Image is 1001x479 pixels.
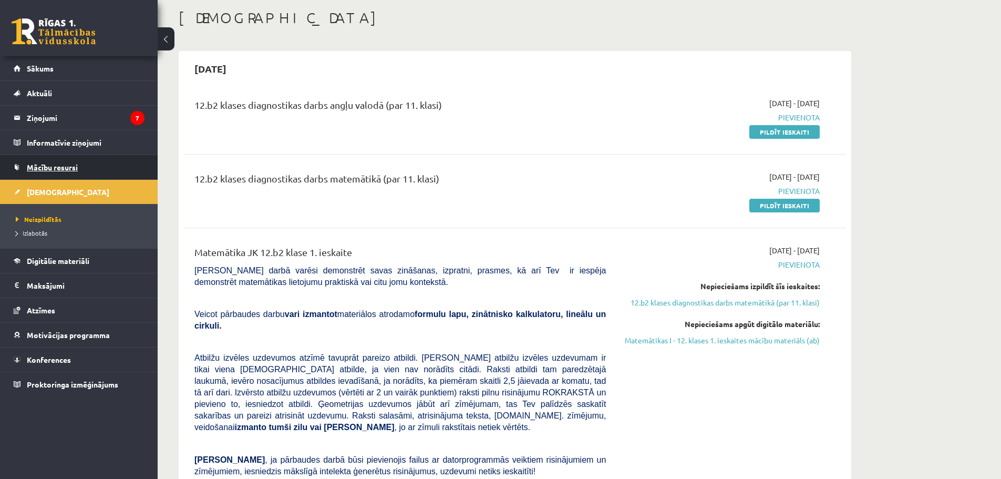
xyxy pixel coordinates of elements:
[194,353,606,432] span: Atbilžu izvēles uzdevumos atzīmē tavuprāt pareizo atbildi. [PERSON_NAME] atbilžu izvēles uzdevuma...
[179,9,851,27] h1: [DEMOGRAPHIC_DATA]
[14,180,145,204] a: [DEMOGRAPHIC_DATA]
[27,106,145,130] legend: Ziņojumi
[622,186,820,197] span: Pievienota
[14,130,145,155] a: Informatīvie ziņojumi
[749,125,820,139] a: Pildīt ieskaiti
[27,380,118,389] span: Proktoringa izmēģinājums
[194,171,606,191] div: 12.b2 klases diagnostikas darbs matemātikā (par 11. klasi)
[622,335,820,346] a: Matemātikas I - 12. klases 1. ieskaites mācību materiāls (ab)
[194,310,606,330] b: formulu lapu, zinātnisko kalkulatoru, lineālu un cirkuli.
[194,310,606,330] span: Veicot pārbaudes darbu materiālos atrodamo
[14,81,145,105] a: Aktuāli
[14,106,145,130] a: Ziņojumi7
[622,297,820,308] a: 12.b2 klases diagnostikas darbs matemātikā (par 11. klasi)
[194,98,606,117] div: 12.b2 klases diagnostikas darbs angļu valodā (par 11. klasi)
[622,319,820,330] div: Nepieciešams apgūt digitālo materiālu:
[769,245,820,256] span: [DATE] - [DATE]
[235,423,266,432] b: izmanto
[14,298,145,322] a: Atzīmes
[14,56,145,80] a: Sākums
[749,199,820,212] a: Pildīt ieskaiti
[27,88,52,98] span: Aktuāli
[14,372,145,396] a: Proktoringa izmēģinājums
[16,215,61,223] span: Neizpildītās
[14,249,145,273] a: Digitālie materiāli
[27,130,145,155] legend: Informatīvie ziņojumi
[194,245,606,264] div: Matemātika JK 12.b2 klase 1. ieskaite
[27,305,55,315] span: Atzīmes
[194,455,265,464] span: [PERSON_NAME]
[194,455,606,476] span: , ja pārbaudes darbā būsi pievienojis failus ar datorprogrammās veiktiem risinājumiem un zīmējumi...
[16,215,147,224] a: Neizpildītās
[769,171,820,182] span: [DATE] - [DATE]
[27,162,78,172] span: Mācību resursi
[184,56,237,81] h2: [DATE]
[769,98,820,109] span: [DATE] - [DATE]
[622,112,820,123] span: Pievienota
[285,310,337,319] b: vari izmantot
[12,18,96,45] a: Rīgas 1. Tālmācības vidusskola
[16,229,47,237] span: Izlabotās
[27,330,110,340] span: Motivācijas programma
[622,281,820,292] div: Nepieciešams izpildīt šīs ieskaites:
[16,228,147,238] a: Izlabotās
[130,111,145,125] i: 7
[194,266,606,287] span: [PERSON_NAME] darbā varēsi demonstrēt savas zināšanas, izpratni, prasmes, kā arī Tev ir iespēja d...
[27,256,89,266] span: Digitālie materiāli
[14,323,145,347] a: Motivācijas programma
[14,348,145,372] a: Konferences
[269,423,394,432] b: tumši zilu vai [PERSON_NAME]
[27,187,109,197] span: [DEMOGRAPHIC_DATA]
[27,355,71,364] span: Konferences
[27,64,54,73] span: Sākums
[14,273,145,298] a: Maksājumi
[27,273,145,298] legend: Maksājumi
[14,155,145,179] a: Mācību resursi
[622,259,820,270] span: Pievienota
